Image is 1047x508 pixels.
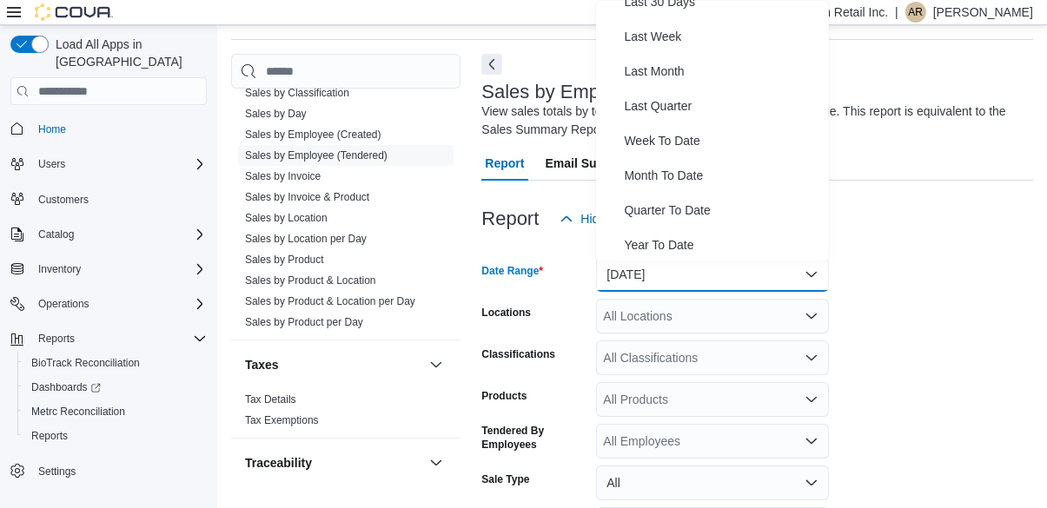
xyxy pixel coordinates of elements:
button: Home [3,115,214,141]
button: Open list of options [805,434,818,448]
button: Settings [3,459,214,484]
span: Users [38,157,65,171]
button: Users [31,154,72,175]
div: Taxes [231,389,461,438]
button: Reports [17,424,214,448]
button: Inventory [3,257,214,281]
a: BioTrack Reconciliation [24,353,147,373]
span: Quarter To Date [624,200,822,221]
a: Dashboards [17,375,214,399]
button: Catalog [3,222,214,247]
span: Home [38,122,66,136]
span: Catalog [38,228,74,241]
a: Customers [31,189,96,210]
a: Settings [31,461,83,482]
p: Token Retail Inc. [799,2,889,23]
span: Sales by Location per Day [245,232,367,246]
button: Operations [31,294,96,314]
span: Sales by Location [245,211,328,225]
button: Taxes [426,354,447,375]
a: Sales by Product & Location per Day [245,295,415,307]
div: andrew rampersad [905,2,926,23]
span: Operations [31,294,207,314]
span: Last Month [624,61,822,82]
span: Sales by Day [245,107,307,121]
span: Sales by Product [245,253,324,267]
label: Products [481,389,527,403]
div: Sales [231,41,461,340]
button: Reports [3,327,214,351]
span: Sales by Employee (Tendered) [245,148,388,162]
span: Dashboards [24,377,207,398]
button: Hide Parameters [553,201,679,236]
span: Settings [38,465,76,478]
span: BioTrack Reconciliation [24,353,207,373]
a: Home [31,119,73,140]
span: Reports [31,429,68,443]
span: BioTrack Reconciliation [31,356,140,370]
span: Sales by Employee (Created) [245,128,381,142]
div: View sales totals by tendered employee for a specified date range. This report is equivalent to t... [481,102,1024,139]
span: Last Week [624,26,822,47]
button: Customers [3,187,214,212]
span: Tax Exemptions [245,413,319,427]
span: Report [485,146,524,181]
span: Reports [38,332,75,346]
span: Last Quarter [624,96,822,116]
a: Sales by Location [245,212,328,224]
button: Operations [3,292,214,316]
span: Customers [38,193,89,207]
label: Tendered By Employees [481,424,589,452]
span: Catalog [31,224,207,245]
h3: Report [481,208,539,229]
h3: Taxes [245,356,279,373]
a: Sales by Employee (Tendered) [245,149,388,162]
label: Locations [481,306,531,320]
h3: Traceability [245,454,312,472]
span: Week To Date [624,130,822,151]
span: Users [31,154,207,175]
a: Tax Exemptions [245,414,319,426]
a: Sales by Product [245,254,324,266]
label: Sale Type [481,472,529,486]
p: | [895,2,898,23]
span: Tax Details [245,393,296,406]
span: Sales by Invoice & Product [245,190,369,204]
img: Cova [35,3,113,21]
a: Sales by Classification [245,87,349,99]
a: Sales by Employee (Created) [245,129,381,141]
span: Metrc Reconciliation [31,405,125,419]
button: Open list of options [805,393,818,406]
button: Catalog [31,224,81,245]
span: Inventory [31,259,207,280]
button: Open list of options [805,351,818,365]
span: Sales by Product & Location [245,274,376,287]
span: Settings [31,460,207,482]
span: Load All Apps in [GEOGRAPHIC_DATA] [49,36,207,70]
a: Sales by Location per Day [245,233,367,245]
button: [DATE] [596,257,829,292]
a: Metrc Reconciliation [24,401,132,422]
span: Sales by Classification [245,86,349,100]
span: Reports [24,426,207,446]
h3: Sales by Employee (Tendered) [481,82,743,102]
span: Sales by Product per Day [245,315,363,329]
span: Month To Date [624,165,822,186]
span: Inventory [38,262,81,276]
span: ar [909,2,924,23]
button: Metrc Reconciliation [17,399,214,424]
span: Year To Date [624,234,822,255]
label: Date Range [481,264,543,278]
span: Email Subscription [546,146,656,181]
button: Inventory [31,259,88,280]
p: [PERSON_NAME] [933,2,1033,23]
a: Sales by Day [245,108,307,120]
a: Sales by Invoice & Product [245,191,369,203]
div: Select listbox [596,1,829,261]
button: Traceability [245,454,422,472]
span: Customers [31,188,207,210]
span: Dashboards [31,380,101,394]
a: Sales by Product per Day [245,316,363,328]
a: Sales by Invoice [245,170,321,182]
a: Tax Details [245,393,296,406]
